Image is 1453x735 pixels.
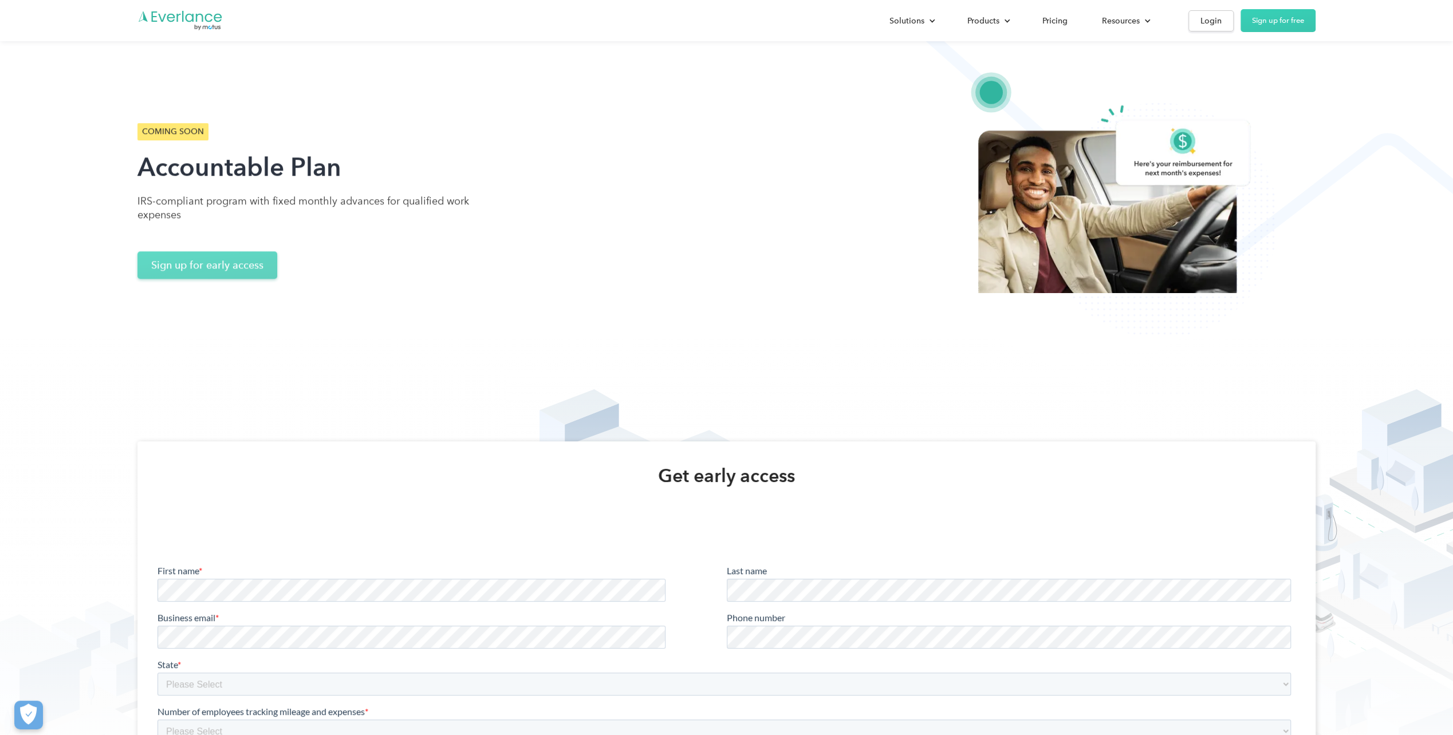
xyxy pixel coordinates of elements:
[967,14,999,28] div: Products
[1200,14,1222,28] div: Login
[1102,14,1140,28] div: Resources
[1031,11,1079,31] a: Pricing
[878,11,944,31] div: Solutions
[14,701,43,729] button: Cookies Settings
[137,195,478,222] p: IRS-compliant program with fixed monthly advances for qualified work expenses
[1090,11,1160,31] div: Resources
[137,10,223,31] a: Go to homepage
[142,128,204,136] p: COMING SOON
[1042,14,1068,28] div: Pricing
[956,11,1019,31] div: Products
[658,464,795,487] h2: Get early access
[1241,9,1316,32] a: Sign up for free
[137,252,277,279] a: Sign up for early access
[889,14,924,28] div: Solutions
[137,152,515,184] h1: Accountable Plan
[1188,10,1234,31] a: Login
